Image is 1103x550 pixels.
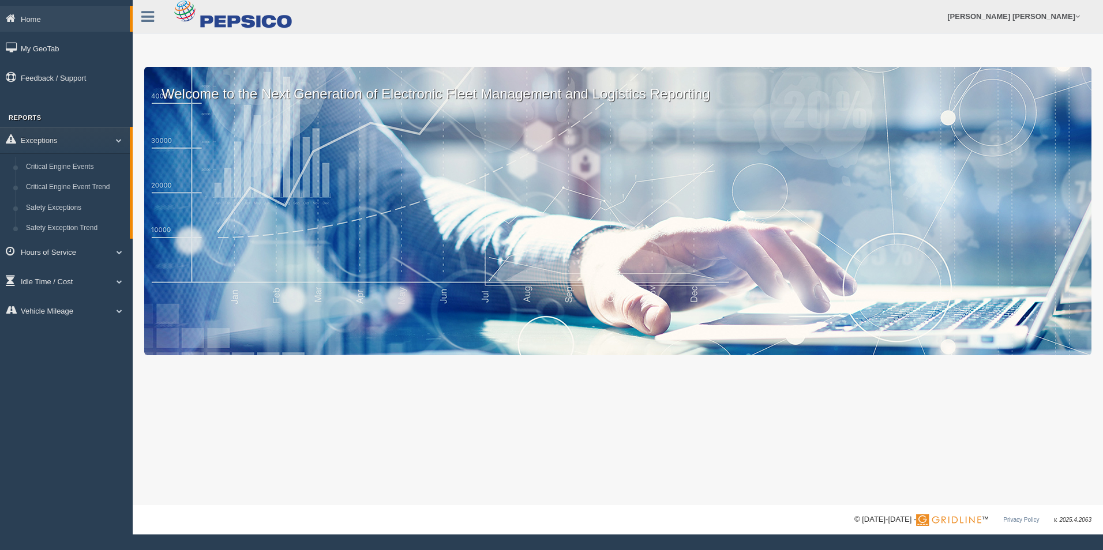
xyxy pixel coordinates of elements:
p: Welcome to the Next Generation of Electronic Fleet Management and Logistics Reporting [144,67,1091,104]
a: Critical Engine Events [21,157,130,178]
a: Privacy Policy [1003,517,1039,523]
a: Critical Engine Event Trend [21,177,130,198]
a: Safety Exceptions [21,198,130,219]
span: v. 2025.4.2063 [1054,517,1091,523]
img: Gridline [916,514,981,526]
div: © [DATE]-[DATE] - ™ [854,514,1091,526]
a: Safety Exception Trend [21,218,130,239]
